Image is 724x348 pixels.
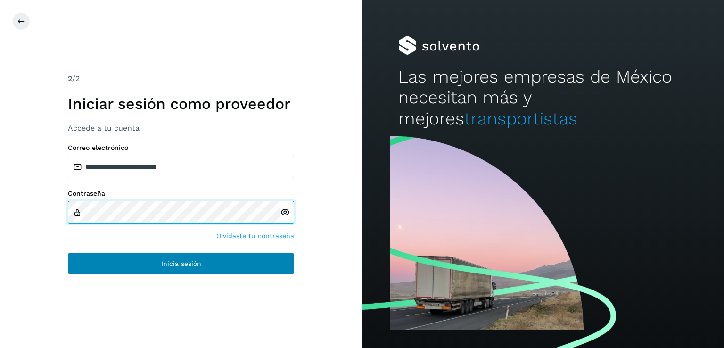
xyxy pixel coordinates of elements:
button: Inicia sesión [68,252,294,275]
span: transportistas [464,108,577,129]
div: /2 [68,73,294,84]
a: Olvidaste tu contraseña [216,231,294,241]
span: Inicia sesión [161,260,201,267]
label: Contraseña [68,190,294,198]
h2: Las mejores empresas de México necesitan más y mejores [398,66,688,129]
span: 2 [68,74,72,83]
h1: Iniciar sesión como proveedor [68,95,294,113]
label: Correo electrónico [68,144,294,152]
h3: Accede a tu cuenta [68,124,294,133]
